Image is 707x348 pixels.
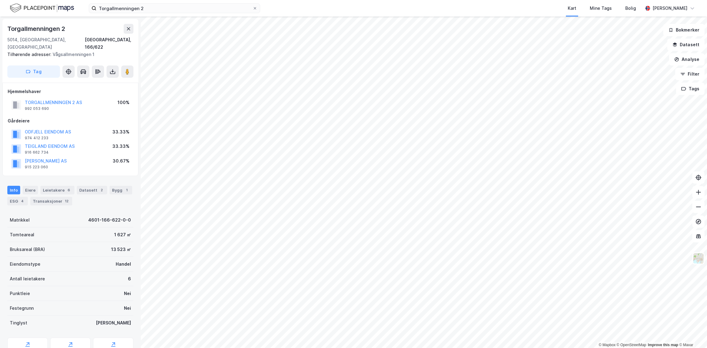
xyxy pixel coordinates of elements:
div: 12 [64,198,70,204]
div: 100% [118,99,129,106]
div: 13 523 ㎡ [111,246,131,253]
div: 4601-166-622-0-0 [88,216,131,224]
div: Mine Tags [590,5,612,12]
input: Søk på adresse, matrikkel, gårdeiere, leietakere eller personer [96,4,252,13]
div: 4 [19,198,25,204]
div: 5014, [GEOGRAPHIC_DATA], [GEOGRAPHIC_DATA] [7,36,85,51]
button: Bokmerker [663,24,705,36]
div: 916 662 734 [25,150,49,155]
div: Bruksareal (BRA) [10,246,45,253]
div: Punktleie [10,290,30,297]
div: Hjemmelshaver [8,88,133,95]
iframe: Chat Widget [676,319,707,348]
div: Datasett [77,186,107,194]
img: logo.f888ab2527a4732fd821a326f86c7f29.svg [10,3,74,13]
div: Gårdeiere [8,117,133,125]
div: 992 053 690 [25,106,49,111]
div: Matrikkel [10,216,30,224]
div: Tinglyst [10,319,27,327]
div: Nei [124,290,131,297]
div: 915 223 060 [25,165,48,170]
div: Kart [568,5,576,12]
button: Datasett [667,39,705,51]
div: 1 [124,187,130,193]
img: Z [693,253,704,264]
div: Eiere [23,186,38,194]
div: 33.33% [112,128,129,136]
button: Tags [676,83,705,95]
div: Festegrunn [10,305,34,312]
div: Nei [124,305,131,312]
div: Tomteareal [10,231,34,238]
div: Torgallmenningen 2 [7,24,66,34]
button: Analyse [669,53,705,65]
div: Leietakere [40,186,74,194]
div: 2 [99,187,105,193]
div: Handel [116,260,131,268]
span: Tilhørende adresser: [7,52,53,57]
div: ESG [7,197,28,205]
div: Antall leietakere [10,275,45,283]
div: Bolig [625,5,636,12]
div: 6 [128,275,131,283]
button: Tag [7,65,60,78]
div: Transaksjoner [30,197,72,205]
div: Info [7,186,20,194]
div: 1 627 ㎡ [114,231,131,238]
div: Eiendomstype [10,260,40,268]
div: [PERSON_NAME] [653,5,687,12]
button: Filter [675,68,705,80]
div: [GEOGRAPHIC_DATA], 166/622 [85,36,133,51]
div: 974 412 233 [25,136,48,140]
div: Bygg [110,186,132,194]
div: [PERSON_NAME] [96,319,131,327]
div: Vågsallmenningen 1 [7,51,129,58]
a: OpenStreetMap [617,343,646,347]
a: Improve this map [648,343,678,347]
a: Mapbox [599,343,615,347]
div: 6 [66,187,72,193]
div: 30.67% [113,157,129,165]
div: 33.33% [112,143,129,150]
